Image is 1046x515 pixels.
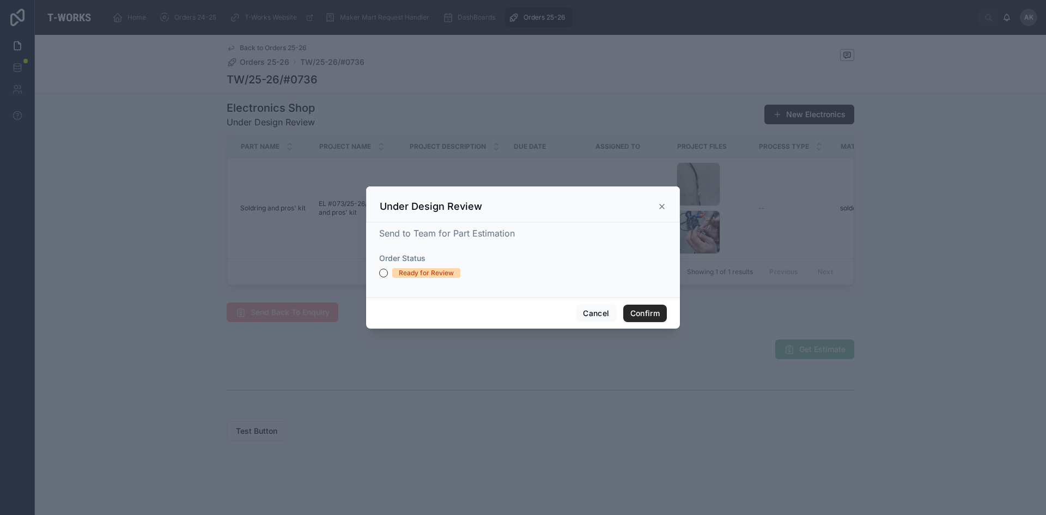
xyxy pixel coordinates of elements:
[379,228,515,239] span: Send to Team for Part Estimation
[623,305,667,322] button: Confirm
[399,268,454,278] div: Ready for Review
[380,200,482,213] h3: Under Design Review
[379,253,425,263] span: Order Status
[576,305,616,322] button: Cancel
